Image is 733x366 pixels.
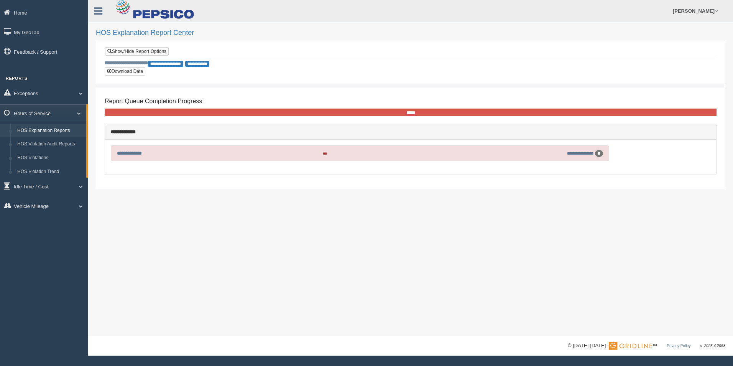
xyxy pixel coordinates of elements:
[105,67,145,76] button: Download Data
[609,342,652,350] img: Gridline
[105,47,169,56] a: Show/Hide Report Options
[14,137,86,151] a: HOS Violation Audit Reports
[14,165,86,179] a: HOS Violation Trend
[700,344,725,348] span: v. 2025.4.2063
[667,344,690,348] a: Privacy Policy
[105,98,717,105] h4: Report Queue Completion Progress:
[14,151,86,165] a: HOS Violations
[568,342,725,350] div: © [DATE]-[DATE] - ™
[14,124,86,138] a: HOS Explanation Reports
[96,29,725,37] h2: HOS Explanation Report Center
